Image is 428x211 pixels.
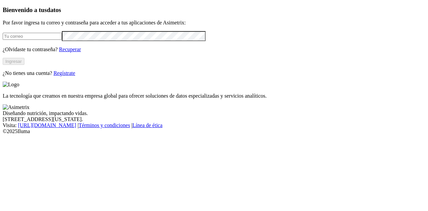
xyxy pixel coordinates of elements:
a: Recuperar [59,46,81,52]
div: © 2025 Iluma [3,128,425,134]
a: Regístrate [53,70,75,76]
div: [STREET_ADDRESS][US_STATE]. [3,116,425,122]
img: Logo [3,82,19,88]
p: ¿Olvidaste tu contraseña? [3,46,425,52]
p: Por favor ingresa tu correo y contraseña para acceder a tus aplicaciones de Asimetrix: [3,20,425,26]
img: Asimetrix [3,104,29,110]
a: Línea de ética [132,122,163,128]
p: ¿No tienes una cuenta? [3,70,425,76]
span: datos [47,6,61,13]
div: Visita : | | [3,122,425,128]
input: Tu correo [3,33,62,40]
h3: Bienvenido a tus [3,6,425,14]
a: [URL][DOMAIN_NAME] [18,122,76,128]
p: La tecnología que creamos en nuestra empresa global para ofrecer soluciones de datos especializad... [3,93,425,99]
button: Ingresar [3,58,24,65]
a: Términos y condiciones [79,122,130,128]
div: Diseñando nutrición, impactando vidas. [3,110,425,116]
